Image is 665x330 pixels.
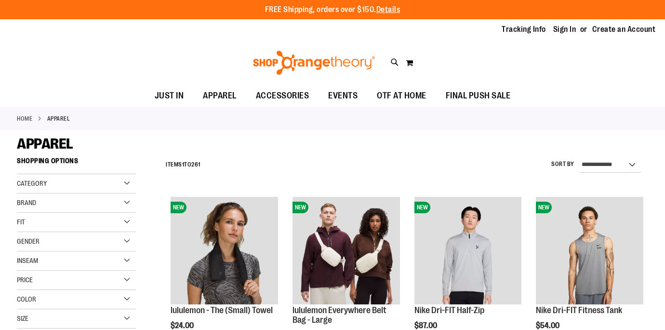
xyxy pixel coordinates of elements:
img: Nike Dri-FIT Half-Zip [414,197,522,304]
span: ACCESSORIES [256,85,309,107]
a: ACCESSORIES [246,85,319,107]
img: Shop Orangetheory [252,51,376,75]
label: Sort By [551,160,574,168]
span: NEW [536,202,552,213]
a: Nike Dri-FIT Fitness TankNEW [536,197,643,306]
a: Home [17,114,32,123]
span: NEW [171,202,186,213]
span: 1 [182,161,185,168]
a: APPAREL [193,85,246,107]
a: Create an Account [592,24,656,35]
a: FINAL PUSH SALE [436,85,520,107]
span: NEW [414,202,430,213]
a: OTF AT HOME [367,85,436,107]
span: Color [17,295,36,303]
a: JUST IN [145,85,194,107]
a: Nike Dri-FIT Half-Zip [414,305,484,315]
a: EVENTS [319,85,367,107]
span: Fit [17,218,25,226]
span: OTF AT HOME [377,85,426,107]
span: Size [17,315,28,322]
span: EVENTS [328,85,358,107]
strong: APPAREL [47,114,70,123]
img: lululemon Everywhere Belt Bag - Large [293,197,400,304]
a: Details [376,5,400,14]
img: lululemon - The (Small) Towel [171,197,278,304]
span: Price [17,276,33,284]
a: lululemon Everywhere Belt Bag - Large [293,305,386,325]
p: FREE Shipping, orders over $150. [265,4,400,15]
span: 261 [191,161,200,168]
span: APPAREL [17,136,73,152]
span: APPAREL [203,85,237,107]
span: Category [17,179,47,187]
span: Inseam [17,257,38,264]
span: $87.00 [414,321,439,330]
span: FINAL PUSH SALE [446,85,511,107]
span: Brand [17,199,36,206]
span: JUST IN [155,85,184,107]
a: lululemon Everywhere Belt Bag - LargeNEW [293,197,400,306]
a: Nike Dri-FIT Half-ZipNEW [414,197,522,306]
strong: Shopping Options [17,152,136,174]
a: Tracking Info [502,24,546,35]
a: lululemon - The (Small) Towel [171,305,273,315]
span: Gender [17,237,40,245]
h2: Items to [166,157,200,172]
a: lululemon - The (Small) TowelNEW [171,197,278,306]
span: $54.00 [536,321,561,330]
span: NEW [293,202,308,213]
span: $24.00 [171,321,195,330]
img: Nike Dri-FIT Fitness Tank [536,197,643,304]
a: Nike Dri-FIT Fitness Tank [536,305,622,315]
a: Sign In [553,24,576,35]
